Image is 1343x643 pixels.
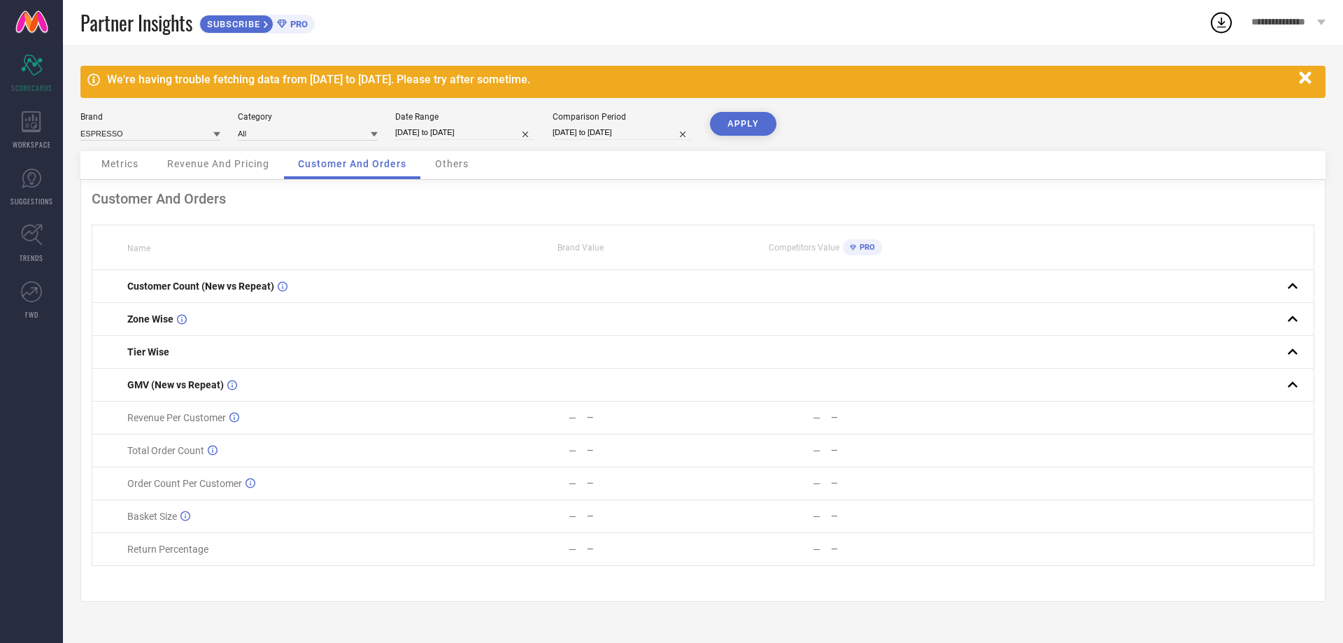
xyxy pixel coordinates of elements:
[831,446,946,455] div: —
[127,313,173,325] span: Zone Wise
[101,158,138,169] span: Metrics
[553,112,692,122] div: Comparison Period
[831,511,946,521] div: —
[200,19,264,29] span: SUBSCRIBE
[80,8,192,37] span: Partner Insights
[587,413,702,423] div: —
[435,158,469,169] span: Others
[127,412,226,423] span: Revenue Per Customer
[587,446,702,455] div: —
[395,112,535,122] div: Date Range
[80,112,220,122] div: Brand
[395,125,535,140] input: Select date range
[553,125,692,140] input: Select comparison period
[831,413,946,423] div: —
[569,478,576,489] div: —
[287,19,308,29] span: PRO
[127,243,150,253] span: Name
[127,478,242,489] span: Order Count Per Customer
[813,511,820,522] div: —
[20,253,43,263] span: TRENDS
[11,83,52,93] span: SCORECARDS
[569,511,576,522] div: —
[831,479,946,488] div: —
[13,139,51,150] span: WORKSPACE
[127,511,177,522] span: Basket Size
[127,281,274,292] span: Customer Count (New vs Repeat)
[92,190,1314,207] div: Customer And Orders
[127,379,224,390] span: GMV (New vs Repeat)
[813,445,820,456] div: —
[813,412,820,423] div: —
[127,544,208,555] span: Return Percentage
[167,158,269,169] span: Revenue And Pricing
[569,445,576,456] div: —
[569,544,576,555] div: —
[127,445,204,456] span: Total Order Count
[856,243,875,252] span: PRO
[298,158,406,169] span: Customer And Orders
[710,112,776,136] button: APPLY
[25,309,38,320] span: FWD
[587,511,702,521] div: —
[831,544,946,554] div: —
[107,73,1292,86] div: We're having trouble fetching data from [DATE] to [DATE]. Please try after sometime.
[587,544,702,554] div: —
[813,478,820,489] div: —
[587,479,702,488] div: —
[238,112,378,122] div: Category
[1209,10,1234,35] div: Open download list
[199,11,315,34] a: SUBSCRIBEPRO
[10,196,53,206] span: SUGGESTIONS
[569,412,576,423] div: —
[769,243,839,253] span: Competitors Value
[127,346,169,358] span: Tier Wise
[557,243,604,253] span: Brand Value
[813,544,820,555] div: —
